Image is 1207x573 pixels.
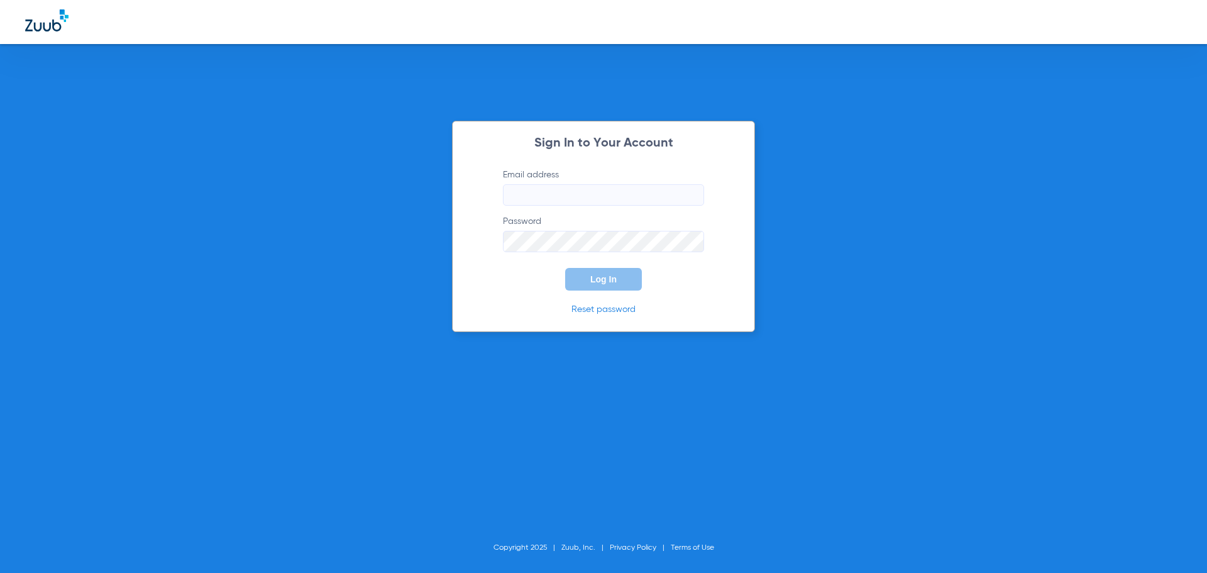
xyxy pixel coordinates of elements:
li: Copyright 2025 [493,542,561,554]
label: Email address [503,169,704,206]
img: Zuub Logo [25,9,69,31]
a: Privacy Policy [610,544,656,552]
input: Password [503,231,704,252]
span: Log In [590,274,617,284]
a: Terms of Use [671,544,714,552]
a: Reset password [571,305,636,314]
input: Email address [503,184,704,206]
li: Zuub, Inc. [561,542,610,554]
label: Password [503,215,704,252]
button: Log In [565,268,642,291]
h2: Sign In to Your Account [484,137,723,150]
